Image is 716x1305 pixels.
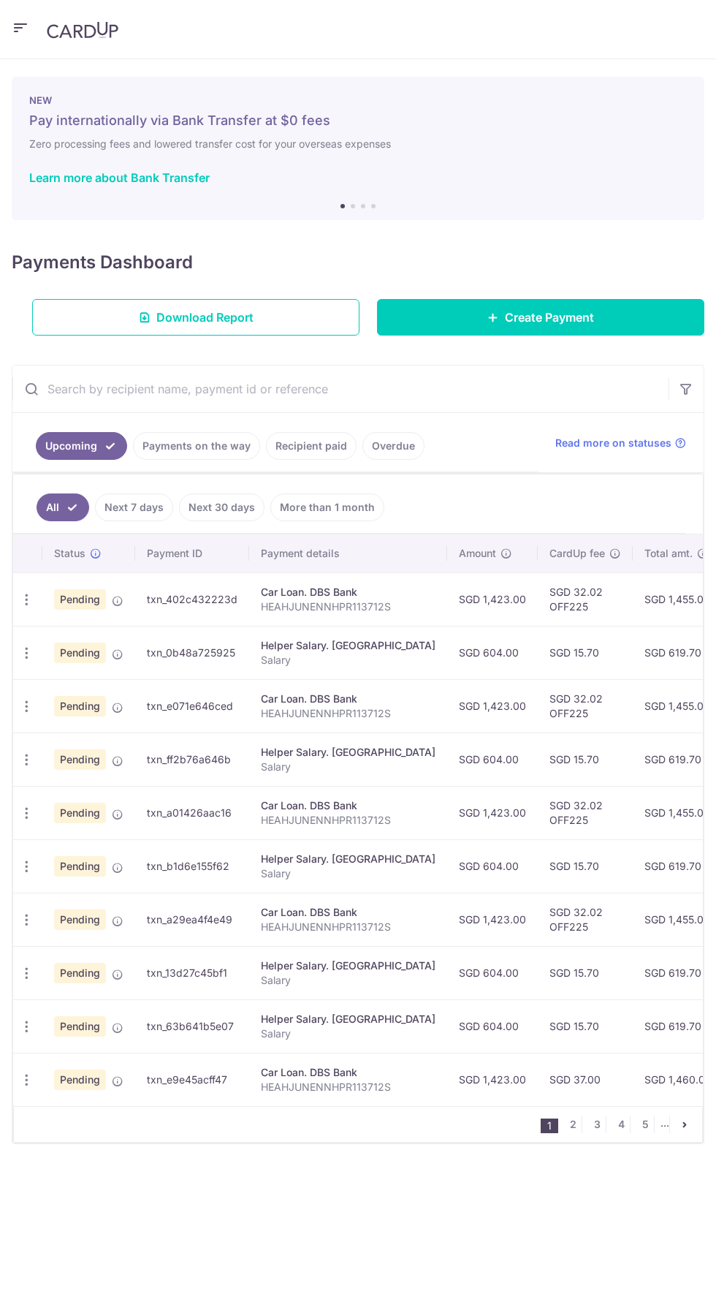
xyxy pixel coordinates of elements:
[261,706,435,721] p: HEAHJUNENNHPR113712S
[54,1016,106,1037] span: Pending
[564,1116,582,1133] a: 2
[541,1107,702,1142] nav: pager
[261,905,435,920] div: Car Loan. DBS Bank
[266,432,357,460] a: Recipient paid
[261,585,435,599] div: Car Loan. DBS Bank
[447,679,538,733] td: SGD 1,423.00
[135,626,249,679] td: txn_0b48a725925
[538,999,633,1053] td: SGD 15.70
[538,679,633,733] td: SGD 32.02 OFF225
[447,1053,538,1106] td: SGD 1,423.00
[612,1116,630,1133] a: 4
[636,1116,654,1133] a: 5
[538,572,633,626] td: SGD 32.02 OFF225
[261,760,435,774] p: Salary
[261,638,435,653] div: Helper Salary. [GEOGRAPHIC_DATA]
[47,21,118,39] img: CardUp
[555,436,671,450] span: Read more on statuses
[447,893,538,946] td: SGD 1,423.00
[54,749,106,770] span: Pending
[54,909,106,930] span: Pending
[32,299,359,336] a: Download Report
[447,839,538,893] td: SGD 604.00
[261,866,435,881] p: Salary
[54,643,106,663] span: Pending
[12,249,193,276] h4: Payments Dashboard
[95,493,173,521] a: Next 7 days
[135,946,249,999] td: txn_13d27c45bf1
[447,946,538,999] td: SGD 604.00
[261,920,435,934] p: HEAHJUNENNHPR113712S
[261,973,435,988] p: Salary
[447,572,538,626] td: SGD 1,423.00
[261,813,435,828] p: HEAHJUNENNHPR113712S
[29,94,687,106] p: NEW
[538,733,633,786] td: SGD 15.70
[555,436,686,450] a: Read more on statuses
[459,546,496,561] span: Amount
[135,534,249,572] th: Payment ID
[261,599,435,614] p: HEAHJUNENNHPR113712S
[549,546,605,561] span: CardUp fee
[261,852,435,866] div: Helper Salary. [GEOGRAPHIC_DATA]
[54,963,106,983] span: Pending
[54,589,106,610] span: Pending
[541,1119,558,1133] li: 1
[135,999,249,1053] td: txn_63b641b5e07
[54,696,106,716] span: Pending
[447,786,538,839] td: SGD 1,423.00
[135,839,249,893] td: txn_b1d6e155f62
[135,679,249,733] td: txn_e071e646ced
[156,309,254,326] span: Download Report
[135,1053,249,1106] td: txn_e9e45acff47
[538,786,633,839] td: SGD 32.02 OFF225
[179,493,264,521] a: Next 30 days
[261,1080,435,1094] p: HEAHJUNENNHPR113712S
[644,546,693,561] span: Total amt.
[54,803,106,823] span: Pending
[135,572,249,626] td: txn_402c432223d
[135,733,249,786] td: txn_ff2b76a646b
[249,534,447,572] th: Payment details
[538,893,633,946] td: SGD 32.02 OFF225
[261,958,435,973] div: Helper Salary. [GEOGRAPHIC_DATA]
[261,1026,435,1041] p: Salary
[54,856,106,877] span: Pending
[447,999,538,1053] td: SGD 604.00
[261,798,435,813] div: Car Loan. DBS Bank
[133,432,260,460] a: Payments on the way
[54,1070,106,1090] span: Pending
[135,893,249,946] td: txn_a29ea4f4e49
[54,546,85,561] span: Status
[447,733,538,786] td: SGD 604.00
[538,839,633,893] td: SGD 15.70
[377,299,704,336] a: Create Payment
[36,432,127,460] a: Upcoming
[660,1116,670,1133] li: ...
[261,1012,435,1026] div: Helper Salary. [GEOGRAPHIC_DATA]
[270,493,384,521] a: More than 1 month
[538,946,633,999] td: SGD 15.70
[261,692,435,706] div: Car Loan. DBS Bank
[261,745,435,760] div: Helper Salary. [GEOGRAPHIC_DATA]
[538,1053,633,1106] td: SGD 37.00
[29,112,687,129] h5: Pay internationally via Bank Transfer at $0 fees
[135,786,249,839] td: txn_a01426aac16
[538,626,633,679] td: SGD 15.70
[505,309,594,326] span: Create Payment
[261,653,435,667] p: Salary
[362,432,424,460] a: Overdue
[12,366,669,412] input: Search by recipient name, payment id or reference
[588,1116,606,1133] a: 3
[37,493,89,521] a: All
[447,626,538,679] td: SGD 604.00
[261,1065,435,1080] div: Car Loan. DBS Bank
[29,135,687,153] h6: Zero processing fees and lowered transfer cost for your overseas expenses
[29,170,210,185] a: Learn more about Bank Transfer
